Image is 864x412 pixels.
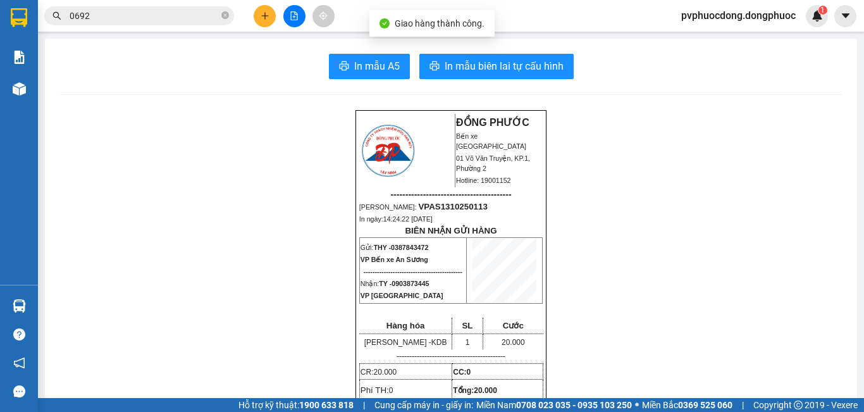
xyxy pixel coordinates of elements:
p: ------------------------------------------- [359,351,543,361]
span: VP Bến xe An Sương [361,256,428,263]
span: ⚪️ [635,403,639,408]
span: SL [462,321,472,330]
span: Nhận: [361,280,429,287]
span: KDB [431,338,447,347]
span: 1 [820,6,825,15]
span: 20.000 [474,386,497,395]
strong: ĐỒNG PHƯỚC [456,117,529,128]
span: question-circle [13,328,25,340]
span: Miền Bắc [642,398,732,412]
span: close-circle [221,10,229,22]
span: Giao hàng thành công. [395,18,484,28]
img: solution-icon [13,51,26,64]
span: 01 Võ Văn Truyện, KP.1, Phường 2 [456,154,530,172]
span: Cung cấp máy in - giấy in: [374,398,473,412]
span: printer [339,61,349,73]
strong: ĐỒNG PHƯỚC [100,7,173,18]
span: 14:24:22 [DATE] [383,215,433,223]
img: logo [4,8,61,63]
span: 20.000 [502,338,525,347]
span: caret-down [840,10,851,22]
span: [PERSON_NAME]: [359,203,488,211]
sup: 1 [818,6,827,15]
span: VPAS1310250113 [418,202,487,211]
span: 01 Võ Văn Truyện, KP.1, Phường 2 [100,38,174,54]
button: caret-down [834,5,856,27]
button: printerIn mẫu A5 [329,54,410,79]
img: warehouse-icon [13,82,26,96]
img: logo-vxr [11,8,27,27]
span: Hàng hóa [386,321,425,330]
span: check-circle [380,18,390,28]
strong: 0369 525 060 [678,400,732,410]
span: search [52,11,61,20]
button: file-add [283,5,305,27]
span: Bến xe [GEOGRAPHIC_DATA] [100,20,170,36]
span: printer [429,61,440,73]
strong: 0708 023 035 - 0935 103 250 [516,400,632,410]
span: [PERSON_NAME]: [4,82,133,89]
span: VP [GEOGRAPHIC_DATA] [361,292,443,299]
button: printerIn mẫu biên lai tự cấu hình [419,54,574,79]
span: | [363,398,365,412]
span: ----------------------------------------- [34,68,155,78]
span: aim [319,11,328,20]
span: Cước [503,321,524,330]
span: THY - [373,244,428,251]
strong: 1900 633 818 [299,400,354,410]
span: In mẫu A5 [354,58,400,74]
img: warehouse-icon [13,299,26,313]
span: Hỗ trợ kỹ thuật: [238,398,354,412]
span: file-add [290,11,299,20]
span: plus [261,11,269,20]
span: 0903873445 [392,280,429,287]
span: 20.000 [373,368,397,377]
span: message [13,385,25,397]
span: Tổng: [453,386,497,395]
span: TY - [379,280,429,287]
span: Hotline: 19001152 [456,177,511,184]
span: Gửi: [361,244,429,251]
span: 14:29:56 [DATE] [28,92,77,99]
button: plus [254,5,276,27]
span: ----------------------------------------- [390,189,511,199]
img: icon-new-feature [812,10,823,22]
span: close-circle [221,11,229,19]
span: VPPD1310250008 [63,80,133,90]
span: In ngày: [4,92,77,99]
span: 0 [389,386,393,395]
span: [PERSON_NAME] - [364,338,447,347]
span: | [742,398,744,412]
img: logo [360,123,416,178]
span: 1 [466,338,470,347]
span: Bến xe [GEOGRAPHIC_DATA] [456,132,526,150]
span: 0387843472 [391,244,428,251]
span: Phí TH: [361,385,393,395]
button: aim [312,5,335,27]
strong: CC: [453,368,471,377]
span: Miền Nam [476,398,632,412]
span: notification [13,357,25,369]
strong: BIÊN NHẬN GỬI HÀNG [405,226,497,235]
span: In mẫu biên lai tự cấu hình [445,58,564,74]
span: Hotline: 19001152 [100,56,155,64]
span: 0 [467,368,471,377]
input: Tìm tên, số ĐT hoặc mã đơn [70,9,219,23]
span: In ngày: [359,215,433,223]
span: pvphuocdong.dongphuoc [671,8,806,23]
span: -------------------------------------------- [364,268,462,275]
span: CR: [361,368,397,377]
span: copyright [794,401,803,409]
